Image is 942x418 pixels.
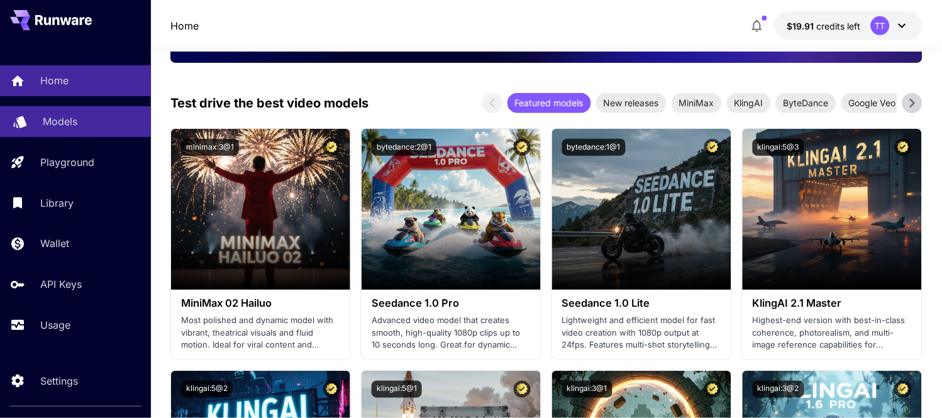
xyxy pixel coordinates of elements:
img: alt [743,129,922,290]
span: MiniMax [672,96,722,109]
button: bytedance:2@1 [372,139,436,156]
button: minimax:3@1 [181,139,239,156]
button: Certified Model – Vetted for best performance and includes a commercial license. [514,139,531,156]
img: alt [362,129,541,290]
span: Google Veo [841,96,904,109]
button: Certified Model – Vetted for best performance and includes a commercial license. [895,381,912,398]
button: Certified Model – Vetted for best performance and includes a commercial license. [704,139,721,156]
div: $19.9137 [787,19,861,33]
button: klingai:3@2 [753,381,804,398]
p: Highest-end version with best-in-class coherence, photorealism, and multi-image reference capabil... [753,315,912,352]
span: New releases [596,96,667,109]
button: Certified Model – Vetted for best performance and includes a commercial license. [323,139,340,156]
h3: KlingAI 2.1 Master [753,297,912,309]
button: klingai:5@2 [181,381,233,398]
button: klingai:5@3 [753,139,804,156]
span: credits left [817,21,861,31]
p: Lightweight and efficient model for fast video creation with 1080p output at 24fps. Features mult... [562,315,721,352]
div: Google Veo [841,93,904,113]
nav: breadcrumb [170,18,199,33]
button: Certified Model – Vetted for best performance and includes a commercial license. [895,139,912,156]
div: KlingAI [727,93,771,113]
button: klingai:5@1 [372,381,422,398]
p: Settings [40,373,78,388]
span: ByteDance [776,96,836,109]
h3: Seedance 1.0 Lite [562,297,721,309]
p: Home [40,73,69,88]
button: klingai:3@1 [562,381,612,398]
p: Playground [40,155,94,170]
p: API Keys [40,277,82,292]
h3: Seedance 1.0 Pro [372,297,531,309]
img: alt [552,129,731,290]
div: ByteDance [776,93,836,113]
p: Most polished and dynamic model with vibrant, theatrical visuals and fluid motion. Ideal for vira... [181,315,340,352]
button: bytedance:1@1 [562,139,626,156]
span: KlingAI [727,96,771,109]
a: Home [170,18,199,33]
div: TT [871,16,890,35]
div: New releases [596,93,667,113]
p: Test drive the best video models [170,94,368,113]
div: MiniMax [672,93,722,113]
h3: MiniMax 02 Hailuo [181,297,340,309]
p: Wallet [40,236,69,251]
p: Library [40,195,74,211]
span: Featured models [507,96,591,109]
div: Featured models [507,93,591,113]
p: Advanced video model that creates smooth, high-quality 1080p clips up to 10 seconds long. Great f... [372,315,531,352]
button: Certified Model – Vetted for best performance and includes a commercial license. [323,381,340,398]
span: $19.91 [787,21,817,31]
button: Certified Model – Vetted for best performance and includes a commercial license. [704,381,721,398]
p: Usage [40,317,70,333]
button: $19.9137TT [775,11,923,40]
p: Models [43,114,77,129]
button: Certified Model – Vetted for best performance and includes a commercial license. [514,381,531,398]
